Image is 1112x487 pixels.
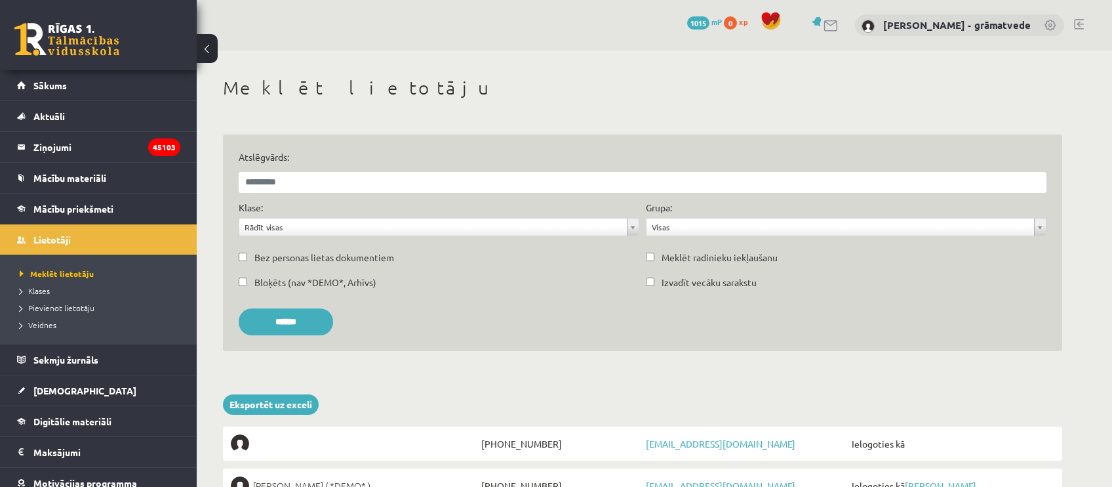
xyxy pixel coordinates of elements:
a: 0 xp [724,16,754,27]
a: Mācību priekšmeti [17,194,180,224]
label: Klase: [239,201,263,215]
a: Eksportēt uz exceli [223,394,319,415]
label: Bez personas lietas dokumentiem [254,251,394,265]
span: Sākums [33,79,67,91]
legend: Ziņojumi [33,132,180,162]
span: Visas [652,219,1029,236]
span: Lietotāji [33,234,71,245]
span: Digitālie materiāli [33,415,111,427]
span: xp [739,16,747,27]
span: Rādīt visas [245,219,622,236]
a: Sekmju žurnāls [17,345,180,375]
span: Sekmju žurnāls [33,354,98,366]
a: Mācību materiāli [17,163,180,193]
span: [DEMOGRAPHIC_DATA] [33,385,136,396]
i: 45103 [148,138,180,156]
span: Veidnes [20,320,56,330]
a: Rādīt visas [239,219,639,236]
a: [EMAIL_ADDRESS][DOMAIN_NAME] [646,438,795,450]
label: Atslēgvārds: [239,150,1046,164]
a: Visas [646,219,1046,236]
span: Mācību materiāli [33,172,106,184]
a: [DEMOGRAPHIC_DATA] [17,375,180,406]
a: Veidnes [20,319,184,331]
span: Meklēt lietotāju [20,268,94,279]
a: Klases [20,285,184,297]
span: Aktuāli [33,110,65,122]
a: Maksājumi [17,437,180,467]
img: Antra Sondore - grāmatvede [862,20,875,33]
a: Rīgas 1. Tālmācības vidusskola [14,23,119,56]
label: Bloķēts (nav *DEMO*, Arhīvs) [254,276,376,289]
h1: Meklēt lietotāju [223,77,1062,99]
a: Ziņojumi45103 [17,132,180,162]
label: Meklēt radinieku iekļaušanu [662,251,778,265]
a: Sākums [17,70,180,100]
label: Izvadīt vecāku sarakstu [662,276,757,289]
legend: Maksājumi [33,437,180,467]
span: mP [711,16,722,27]
span: Ielogoties kā [848,434,1054,453]
span: 1015 [687,16,709,30]
span: [PHONE_NUMBER] [478,434,643,453]
a: 1015 mP [687,16,722,27]
a: [PERSON_NAME] - grāmatvede [883,18,1031,32]
span: Klases [20,286,50,296]
a: Pievienot lietotāju [20,302,184,314]
span: 0 [724,16,737,30]
label: Grupa: [646,201,672,215]
span: Mācību priekšmeti [33,203,113,215]
a: Aktuāli [17,101,180,131]
a: Digitālie materiāli [17,406,180,436]
a: Lietotāji [17,224,180,255]
a: Meklēt lietotāju [20,268,184,280]
span: Pievienot lietotāju [20,303,94,313]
